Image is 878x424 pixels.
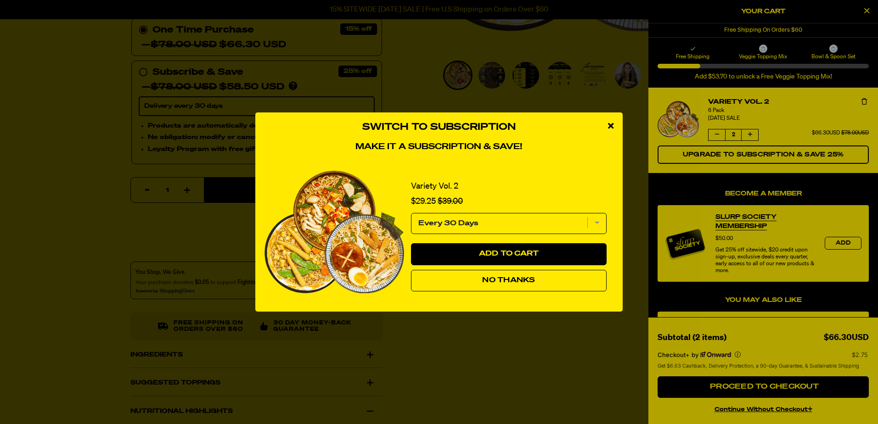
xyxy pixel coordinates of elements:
span: $39.00 [438,197,463,206]
div: close modal [599,112,623,140]
iframe: Marketing Popup [5,385,94,420]
div: 1 of 1 [265,162,613,303]
a: Variety Vol. 2 [411,180,458,193]
span: No Thanks [482,277,535,284]
img: View Variety Vol. 2 [265,171,404,294]
h4: Make it a subscription & save! [265,142,613,152]
select: subscription frequency [411,213,607,234]
h3: Switch to Subscription [265,122,613,133]
span: Add to Cart [479,250,539,257]
button: Add to Cart [411,243,607,265]
span: $29.25 [411,197,436,206]
button: No Thanks [411,270,607,292]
